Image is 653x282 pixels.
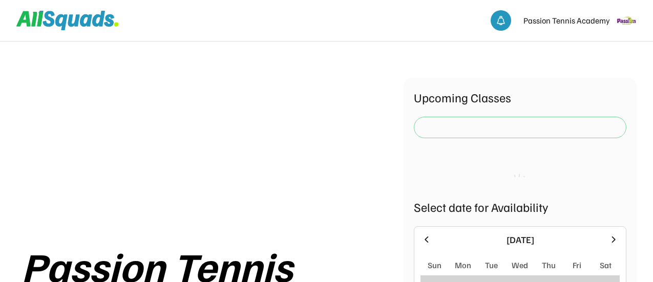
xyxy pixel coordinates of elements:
[414,88,626,106] div: Upcoming Classes
[496,15,506,26] img: bell-03%20%281%29.svg
[485,259,498,271] div: Tue
[67,78,348,231] img: yH5BAEAAAAALAAAAAABAAEAAAIBRAA7
[523,14,610,27] div: Passion Tennis Academy
[438,233,602,247] div: [DATE]
[600,259,612,271] div: Sat
[542,259,556,271] div: Thu
[414,198,626,216] div: Select date for Availability
[455,259,471,271] div: Mon
[616,10,637,31] img: logo_square.gif
[428,259,441,271] div: Sun
[512,259,528,271] div: Wed
[573,259,581,271] div: Fri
